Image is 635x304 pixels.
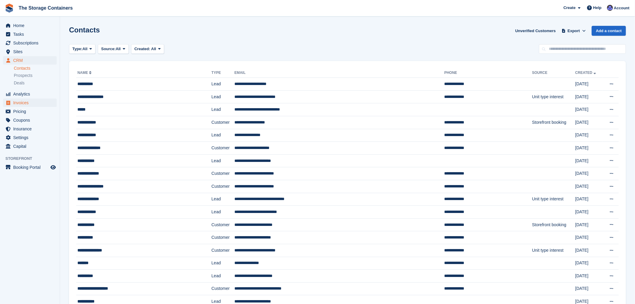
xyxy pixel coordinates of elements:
td: Lead [212,78,234,91]
span: Export [568,28,580,34]
a: menu [3,107,57,116]
h1: Contacts [69,26,100,34]
span: Type: [72,46,83,52]
a: menu [3,99,57,107]
a: The Storage Containers [16,3,75,13]
span: Home [13,21,49,30]
td: Lead [212,193,234,206]
span: Create [564,5,576,11]
a: menu [3,125,57,133]
td: Lead [212,270,234,283]
span: Analytics [13,90,49,98]
td: [DATE] [575,167,603,180]
span: Prospects [14,73,32,78]
td: [DATE] [575,90,603,103]
th: Phone [444,68,532,78]
td: [DATE] [575,103,603,116]
span: Storefront [5,156,60,162]
td: Customer [212,231,234,244]
span: Sites [13,47,49,56]
span: Tasks [13,30,49,38]
a: Deals [14,80,57,86]
td: Customer [212,180,234,193]
td: [DATE] [575,129,603,142]
td: Customer [212,167,234,180]
td: Lead [212,90,234,103]
span: Settings [13,133,49,142]
a: Created [575,71,597,75]
a: menu [3,142,57,150]
span: Booking Portal [13,163,49,172]
span: Invoices [13,99,49,107]
td: [DATE] [575,257,603,270]
button: Export [561,26,587,36]
a: menu [3,133,57,142]
a: menu [3,39,57,47]
a: Name [77,71,93,75]
img: Dan Excell [607,5,613,11]
td: [DATE] [575,270,603,283]
span: Subscriptions [13,39,49,47]
span: CRM [13,56,49,65]
td: Lead [212,103,234,116]
span: All [83,46,88,52]
a: menu [3,30,57,38]
span: Account [614,5,630,11]
td: [DATE] [575,180,603,193]
span: Coupons [13,116,49,124]
a: menu [3,90,57,98]
td: [DATE] [575,206,603,219]
span: Help [593,5,602,11]
span: Capital [13,142,49,150]
td: Unit type interest [532,193,575,206]
td: Lead [212,129,234,142]
span: Created: [134,47,150,51]
td: Storefront booking [532,116,575,129]
a: Add a contact [592,26,626,36]
span: Insurance [13,125,49,133]
td: Unit type interest [532,244,575,257]
span: All [151,47,156,51]
td: [DATE] [575,231,603,244]
td: [DATE] [575,244,603,257]
span: Pricing [13,107,49,116]
td: Lead [212,257,234,270]
td: Storefront booking [532,218,575,231]
td: Unit type interest [532,90,575,103]
td: Lead [212,206,234,219]
a: menu [3,21,57,30]
span: Source: [101,46,116,52]
td: Customer [212,244,234,257]
th: Type [212,68,234,78]
td: [DATE] [575,78,603,91]
a: menu [3,163,57,172]
td: [DATE] [575,154,603,167]
td: Customer [212,142,234,155]
td: [DATE] [575,218,603,231]
td: Lead [212,154,234,167]
a: menu [3,56,57,65]
td: [DATE] [575,116,603,129]
td: [DATE] [575,142,603,155]
a: Unverified Customers [513,26,558,36]
button: Type: All [69,44,95,54]
th: Source [532,68,575,78]
a: menu [3,116,57,124]
img: stora-icon-8386f47178a22dfd0bd8f6a31ec36ba5ce8667c1dd55bd0f319d3a0aa187defe.svg [5,4,14,13]
a: Preview store [50,164,57,171]
span: Deals [14,80,25,86]
td: Customer [212,218,234,231]
a: Prospects [14,72,57,79]
button: Source: All [98,44,129,54]
td: Customer [212,116,234,129]
th: Email [234,68,444,78]
button: Created: All [131,44,164,54]
td: [DATE] [575,282,603,295]
a: Contacts [14,65,57,71]
span: All [116,46,121,52]
a: menu [3,47,57,56]
td: [DATE] [575,193,603,206]
td: Customer [212,282,234,295]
